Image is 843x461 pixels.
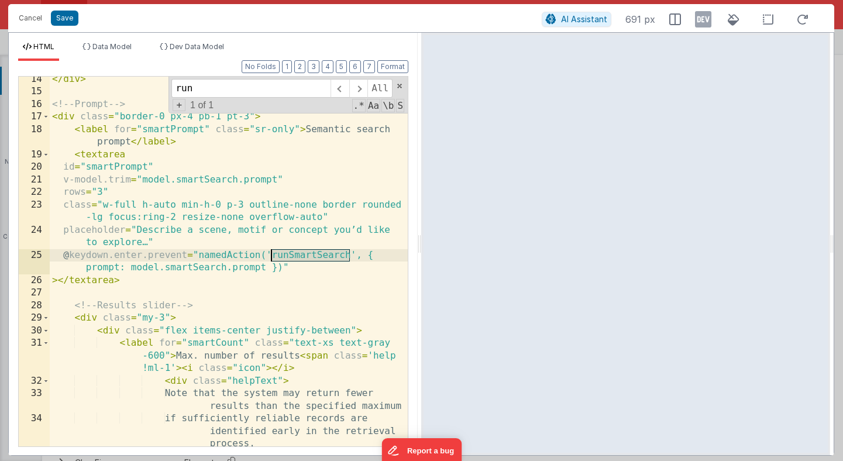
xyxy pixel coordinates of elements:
[363,60,375,73] button: 7
[19,123,50,149] div: 18
[367,99,380,112] span: CaseSensitive Search
[396,99,404,112] span: Search In Selection
[170,42,224,51] span: Dev Data Model
[19,186,50,199] div: 22
[19,199,50,224] div: 23
[171,79,331,98] input: Search for
[367,79,393,98] span: Alt-Enter
[33,42,54,51] span: HTML
[19,98,50,111] div: 16
[19,325,50,338] div: 30
[294,60,305,73] button: 2
[19,85,50,98] div: 15
[19,73,50,86] div: 14
[352,99,366,112] span: RegExp Search
[19,337,50,375] div: 31
[19,287,50,300] div: 27
[625,12,655,26] span: 691 px
[542,12,611,27] button: AI Assistant
[282,60,292,73] button: 1
[19,224,50,249] div: 24
[19,312,50,325] div: 29
[19,412,50,450] div: 34
[377,60,408,73] button: Format
[19,300,50,312] div: 28
[51,11,78,26] button: Save
[19,387,50,412] div: 33
[561,14,607,24] span: AI Assistant
[308,60,319,73] button: 3
[13,10,48,26] button: Cancel
[173,99,185,111] span: Toggel Replace mode
[322,60,333,73] button: 4
[381,99,395,112] span: Whole Word Search
[349,60,361,73] button: 6
[92,42,132,51] span: Data Model
[19,274,50,287] div: 26
[242,60,280,73] button: No Folds
[19,149,50,161] div: 19
[19,111,50,123] div: 17
[185,100,218,111] span: 1 of 1
[19,249,50,274] div: 25
[19,161,50,174] div: 20
[336,60,347,73] button: 5
[19,174,50,187] div: 21
[19,375,50,388] div: 32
